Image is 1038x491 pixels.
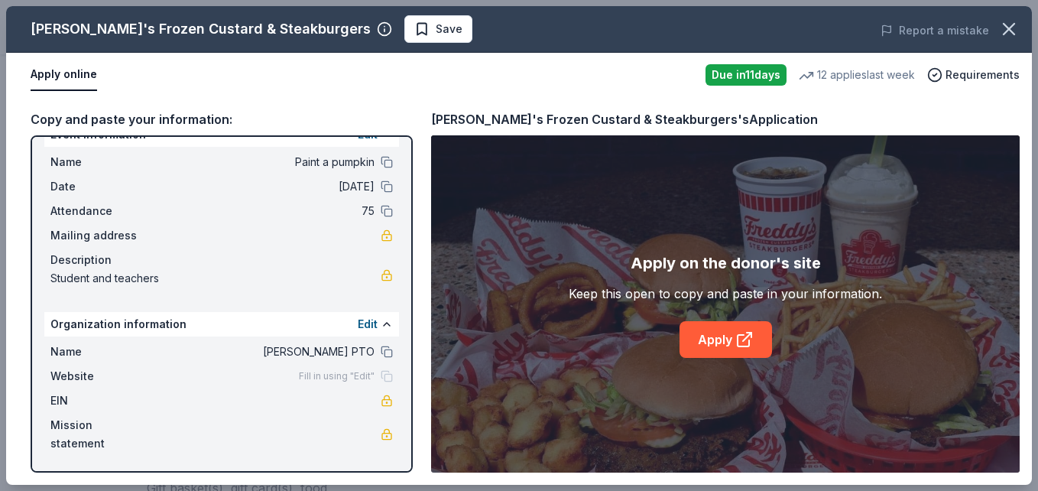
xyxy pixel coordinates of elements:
[44,312,399,337] div: Organization information
[436,20,462,38] span: Save
[881,21,989,40] button: Report a mistake
[706,64,787,86] div: Due in 11 days
[50,202,153,220] span: Attendance
[31,17,371,41] div: [PERSON_NAME]'s Frozen Custard & Steakburgers
[431,109,818,129] div: [PERSON_NAME]'s Frozen Custard & Steakburgers's Application
[50,153,153,171] span: Name
[50,177,153,196] span: Date
[50,367,153,385] span: Website
[358,315,378,333] button: Edit
[50,226,153,245] span: Mailing address
[799,66,915,84] div: 12 applies last week
[631,251,821,275] div: Apply on the donor's site
[153,153,375,171] span: Paint a pumpkin
[31,59,97,91] button: Apply online
[153,343,375,361] span: [PERSON_NAME] PTO
[946,66,1020,84] span: Requirements
[153,177,375,196] span: [DATE]
[50,416,153,453] span: Mission statement
[680,321,772,358] a: Apply
[299,370,375,382] span: Fill in using "Edit"
[927,66,1020,84] button: Requirements
[50,251,393,269] div: Description
[50,269,381,288] span: Student and teachers
[50,392,153,410] span: EIN
[569,285,882,303] div: Keep this open to copy and paste in your information.
[50,343,153,361] span: Name
[153,202,375,220] span: 75
[31,109,413,129] div: Copy and paste your information:
[404,15,472,43] button: Save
